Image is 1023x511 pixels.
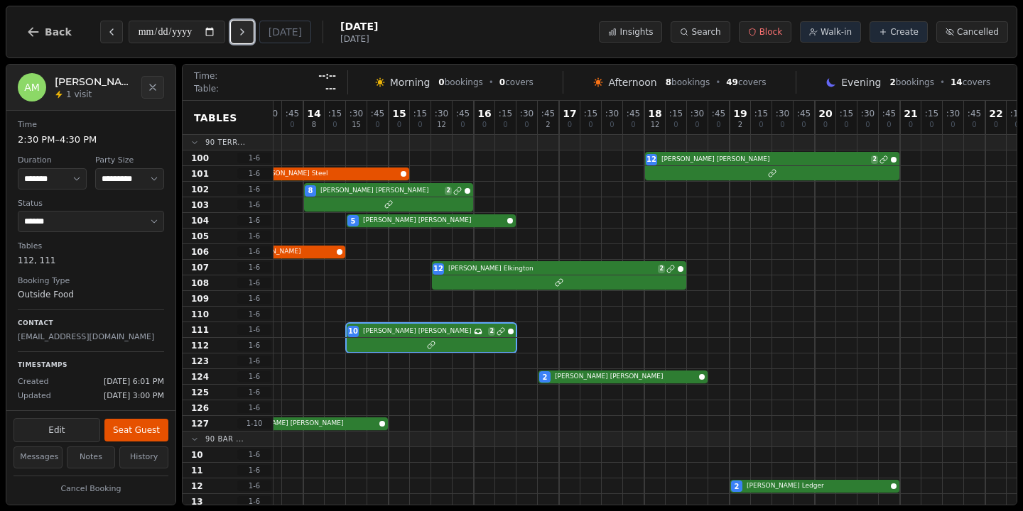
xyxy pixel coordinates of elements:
[194,70,217,82] span: Time:
[951,121,955,128] span: 0
[18,73,46,101] div: AM
[67,446,116,468] button: Notes
[972,121,976,128] span: 0
[191,246,209,258] span: 106
[18,155,87,167] dt: Duration
[925,109,938,118] span: : 15
[691,109,704,118] span: : 30
[191,480,203,492] span: 12
[320,186,442,196] span: [PERSON_NAME] [PERSON_NAME]
[759,26,782,38] span: Block
[610,121,614,128] span: 0
[104,376,164,388] span: [DATE] 6:01 PM
[328,109,342,118] span: : 15
[648,109,661,119] span: 18
[666,77,671,87] span: 8
[890,26,919,38] span: Create
[237,215,271,226] span: 1 - 6
[739,21,791,43] button: Block
[237,153,271,163] span: 1 - 6
[363,326,471,336] span: [PERSON_NAME] [PERSON_NAME]
[95,155,164,167] dt: Party Size
[308,185,313,196] span: 8
[13,480,168,498] button: Cancel Booking
[13,446,63,468] button: Messages
[371,109,384,118] span: : 45
[871,155,878,164] span: 2
[191,168,209,180] span: 101
[307,109,320,119] span: 14
[318,70,336,82] span: --:--
[66,89,92,100] span: 1 visit
[608,75,656,89] span: Afternoon
[671,21,730,43] button: Search
[237,293,271,304] span: 1 - 6
[445,187,452,195] span: 2
[237,199,271,210] span: 1 - 6
[840,109,853,118] span: : 15
[936,21,1008,43] button: Cancelled
[191,340,209,351] span: 112
[363,216,504,226] span: [PERSON_NAME] [PERSON_NAME]
[351,216,356,226] span: 5
[237,309,271,319] span: 1 - 6
[735,481,740,492] span: 2
[352,121,361,128] span: 15
[546,121,550,128] span: 2
[651,121,660,128] span: 12
[946,109,960,118] span: : 30
[568,121,572,128] span: 0
[844,121,848,128] span: 0
[191,293,209,304] span: 109
[18,254,164,267] dd: 112, 111
[499,109,512,118] span: : 15
[499,77,505,87] span: 0
[235,419,377,429] span: [PERSON_NAME] [PERSON_NAME]
[194,111,237,125] span: Tables
[191,184,209,195] span: 102
[861,109,875,118] span: : 30
[237,168,271,179] span: 1 - 6
[237,262,271,273] span: 1 - 6
[18,376,49,388] span: Created
[889,77,895,87] span: 2
[259,21,311,43] button: [DATE]
[543,372,548,383] span: 2
[18,390,51,402] span: Updated
[191,387,209,398] span: 125
[448,264,655,274] span: [PERSON_NAME] Elkington
[237,246,271,257] span: 1 - 6
[390,75,431,89] span: Morning
[119,446,168,468] button: History
[437,121,446,128] span: 12
[661,155,868,165] span: [PERSON_NAME] [PERSON_NAME]
[456,109,470,118] span: : 45
[646,154,656,165] span: 12
[191,356,209,367] span: 123
[191,309,209,320] span: 110
[627,109,640,118] span: : 45
[100,21,123,43] button: Previous day
[599,21,662,43] button: Insights
[191,371,209,383] span: 124
[231,21,254,43] button: Next day
[477,109,491,119] span: 16
[104,390,164,402] span: [DATE] 3:00 PM
[237,324,271,335] span: 1 - 6
[18,275,164,287] dt: Booking Type
[989,109,1002,119] span: 22
[237,387,271,397] span: 1 - 6
[715,77,720,88] span: •
[631,121,635,128] span: 0
[191,496,203,507] span: 13
[695,121,699,128] span: 0
[499,77,534,88] span: covers
[887,121,891,128] span: 0
[520,109,534,118] span: : 30
[797,109,811,118] span: : 45
[340,19,378,33] span: [DATE]
[726,77,766,88] span: covers
[340,33,378,45] span: [DATE]
[194,83,219,94] span: Table:
[55,75,133,89] h2: [PERSON_NAME] [PERSON_NAME]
